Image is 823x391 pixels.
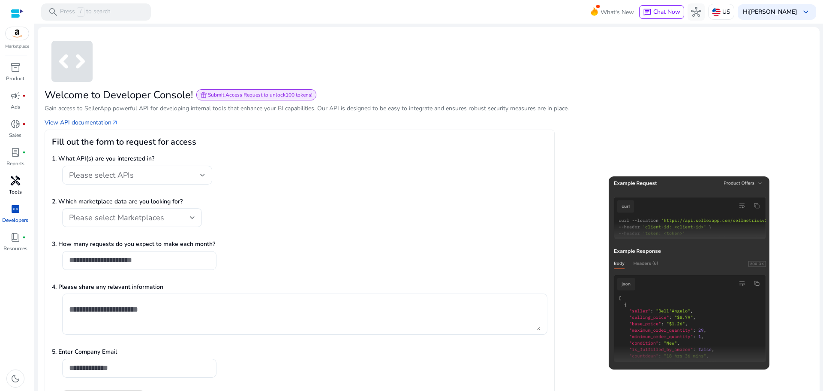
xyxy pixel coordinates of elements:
[45,34,99,89] span: code_blocks
[10,232,21,242] span: book_4
[10,91,21,101] span: campaign
[688,3,705,21] button: hub
[208,91,312,98] span: Submit Access Request to unlock
[601,5,634,20] span: What's New
[52,137,547,147] h3: Fill out the form to request for access
[60,7,111,17] p: Press to search
[285,91,312,98] b: 100 tokens!
[52,239,547,249] p: 3. How many requests do you expect to make each month?
[6,160,24,167] p: Reports
[10,204,21,214] span: code_blocks
[69,170,134,180] span: Please select APIs
[48,7,58,17] span: search
[22,151,26,154] span: fiber_manual_record
[52,347,547,356] p: 5. Enter Company Email
[52,282,547,291] p: 4. Please share any relevant information
[6,75,24,82] p: Product
[3,245,27,252] p: Resources
[643,8,652,17] span: chat
[45,118,118,127] a: View API documentationarrow_outward
[2,216,28,224] p: Developers
[10,176,21,186] span: handyman
[691,7,701,17] span: hub
[801,7,811,17] span: keyboard_arrow_down
[10,62,21,73] span: inventory_2
[45,104,813,113] p: Gain access to SellerApp powerful API for developing internal tools that enhance your BI capabili...
[10,147,21,158] span: lab_profile
[722,4,730,19] p: US
[52,154,547,163] p: 1. What API(s) are you interested in?
[712,8,721,16] img: us.svg
[69,212,164,223] span: Please select Marketplaces
[639,5,684,19] button: chatChat Now
[22,94,26,97] span: fiber_manual_record
[9,188,22,196] p: Tools
[6,27,29,40] img: amazon.svg
[743,9,797,15] p: Hi
[22,122,26,126] span: fiber_manual_record
[52,197,547,206] p: 2. Which marketplace data are you looking for?
[22,236,26,239] span: fiber_manual_record
[200,91,207,98] span: featured_seasonal_and_gifts
[653,8,680,16] span: Chat Now
[11,103,20,111] p: Ads
[10,119,21,129] span: donut_small
[77,7,84,17] span: /
[10,373,21,384] span: dark_mode
[9,131,21,139] p: Sales
[5,43,29,50] p: Marketplace
[749,8,797,16] b: [PERSON_NAME]
[45,89,193,101] h2: Welcome to Developer Console!
[111,119,118,126] span: arrow_outward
